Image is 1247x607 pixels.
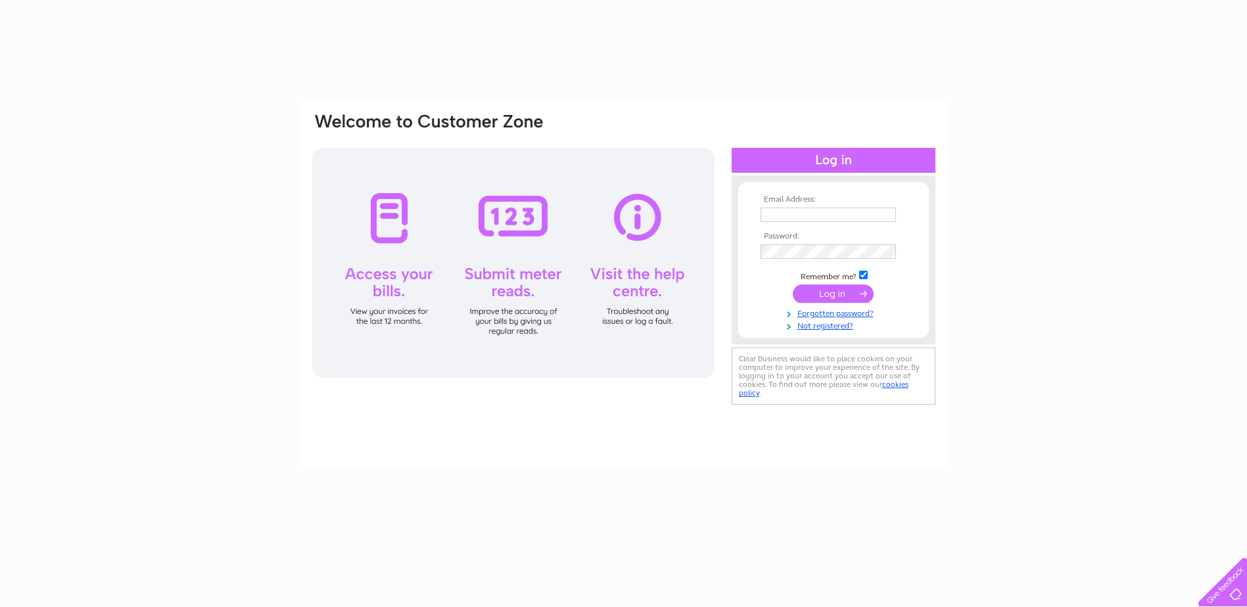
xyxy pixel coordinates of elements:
[793,284,874,303] input: Submit
[739,380,908,397] a: cookies policy
[757,232,910,241] th: Password:
[761,306,910,319] a: Forgotten password?
[757,195,910,204] th: Email Address:
[761,319,910,331] a: Not registered?
[757,269,910,282] td: Remember me?
[732,348,935,405] div: Clear Business would like to place cookies on your computer to improve your experience of the sit...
